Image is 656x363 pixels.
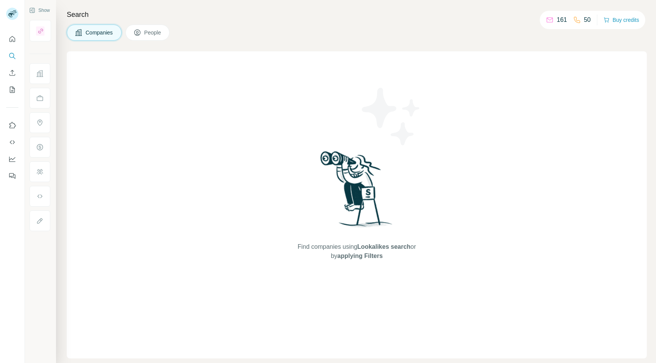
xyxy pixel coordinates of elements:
button: Use Surfe API [6,135,18,149]
button: Show [24,5,55,16]
button: Buy credits [603,15,639,25]
p: 161 [557,15,567,25]
h4: Search [67,9,647,20]
button: Dashboard [6,152,18,166]
button: Use Surfe on LinkedIn [6,118,18,132]
span: applying Filters [337,253,382,259]
span: Companies [86,29,114,36]
p: 50 [584,15,591,25]
button: My lists [6,83,18,97]
span: People [144,29,162,36]
button: Search [6,49,18,63]
span: Find companies using or by [295,242,418,261]
img: Surfe Illustration - Woman searching with binoculars [317,149,397,235]
span: Lookalikes search [357,243,410,250]
button: Feedback [6,169,18,183]
img: Surfe Illustration - Stars [357,82,426,151]
button: Enrich CSV [6,66,18,80]
button: Quick start [6,32,18,46]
